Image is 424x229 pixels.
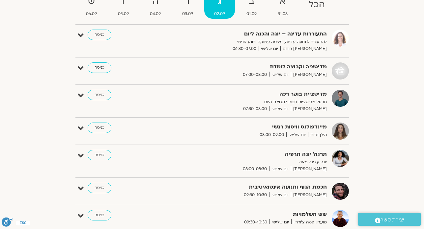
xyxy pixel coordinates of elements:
[286,131,308,138] span: יום שלישי
[88,90,111,100] a: כניסה
[240,71,269,78] span: 07:00-08:00
[172,11,203,17] span: 03.09
[88,62,111,73] a: כניסה
[291,166,327,172] span: [PERSON_NAME]
[269,219,291,226] span: יום שלישי
[291,71,327,78] span: [PERSON_NAME]
[165,99,327,105] p: תרגול מדיטציות רכות לתחילת היום
[236,11,266,17] span: 01.09
[291,192,327,198] span: [PERSON_NAME]
[165,150,327,159] strong: תרגול יוגה תרפיה
[88,150,111,160] a: כניסה
[165,210,327,219] strong: שש השלמויות
[291,219,327,226] span: מועדון פמה צ'ודרון
[291,105,327,112] span: [PERSON_NAME]
[241,192,269,198] span: 09:30-10:30
[88,210,111,220] a: כניסה
[88,183,111,193] a: כניסה
[269,105,291,112] span: יום שלישי
[269,192,291,198] span: יום שלישי
[165,30,327,38] strong: התעוררות עדינה – יוגה והכנה ליום
[242,219,269,226] span: 09:30-10:30
[269,166,291,172] span: יום שלישי
[88,123,111,133] a: כניסה
[241,105,269,112] span: 07:30-08:00
[358,213,421,226] a: יצירת קשר
[165,123,327,131] strong: מיינדפולנס וויסות רגשי
[230,45,259,52] span: 06:30-07:00
[240,166,269,172] span: 08:00-08:30
[268,11,297,17] span: 31.08
[88,30,111,40] a: כניסה
[259,45,280,52] span: יום שלישי
[381,216,404,224] span: יצירת קשר
[165,90,327,99] strong: מדיטציית בוקר רכה
[108,11,139,17] span: 05.09
[165,62,327,71] strong: מדיטציה וקבוצה לומדת
[165,183,327,192] strong: חכמת הגוף ותנועה אינטואיטיבית
[140,11,171,17] span: 04.09
[257,131,286,138] span: 08:00-09:00
[165,159,327,166] p: יוגה עדינה מאוד
[165,38,327,45] p: להתעורר לתנועה עדינה, נשימה עמוקה ורוגע פנימי
[280,45,327,52] span: [PERSON_NAME] רוחם
[76,11,107,17] span: 06.09
[204,11,235,17] span: 02.09
[308,131,327,138] span: הילן נבות
[269,71,291,78] span: יום שלישי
